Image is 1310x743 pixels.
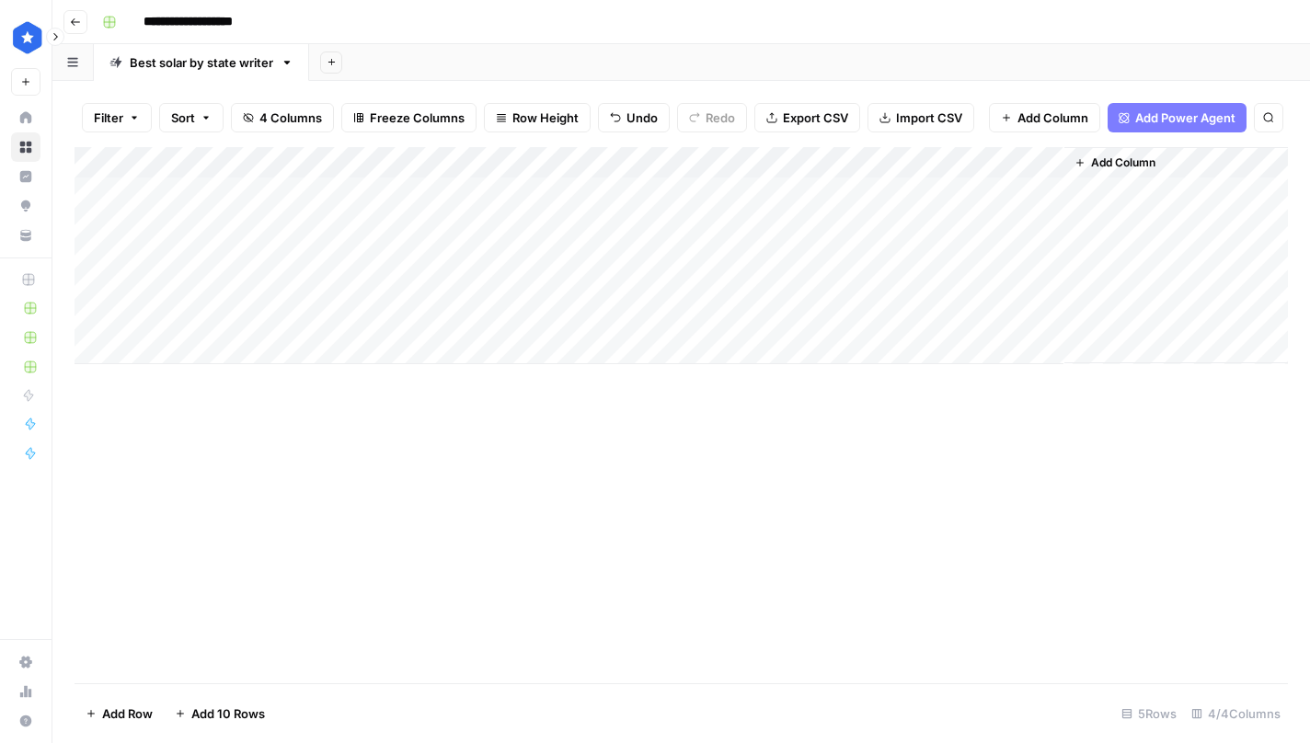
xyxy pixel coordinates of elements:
[94,109,123,127] span: Filter
[11,191,40,221] a: Opportunities
[11,677,40,706] a: Usage
[11,706,40,736] button: Help + Support
[868,103,974,132] button: Import CSV
[1017,109,1088,127] span: Add Column
[259,109,322,127] span: 4 Columns
[171,109,195,127] span: Sort
[11,132,40,162] a: Browse
[370,109,465,127] span: Freeze Columns
[783,109,848,127] span: Export CSV
[706,109,735,127] span: Redo
[754,103,860,132] button: Export CSV
[896,109,962,127] span: Import CSV
[11,15,40,61] button: Workspace: ConsumerAffairs
[231,103,334,132] button: 4 Columns
[94,44,309,81] a: Best solar by state writer
[102,704,153,723] span: Add Row
[1114,699,1184,728] div: 5 Rows
[11,647,40,677] a: Settings
[82,103,152,132] button: Filter
[677,103,747,132] button: Redo
[626,109,658,127] span: Undo
[512,109,579,127] span: Row Height
[11,103,40,132] a: Home
[1108,103,1247,132] button: Add Power Agent
[1091,154,1155,171] span: Add Column
[1135,109,1235,127] span: Add Power Agent
[11,162,40,191] a: Insights
[11,21,44,54] img: ConsumerAffairs Logo
[130,53,273,72] div: Best solar by state writer
[598,103,670,132] button: Undo
[75,699,164,728] button: Add Row
[989,103,1100,132] button: Add Column
[164,699,276,728] button: Add 10 Rows
[1184,699,1288,728] div: 4/4 Columns
[159,103,224,132] button: Sort
[1067,151,1163,175] button: Add Column
[11,221,40,250] a: Your Data
[341,103,477,132] button: Freeze Columns
[191,704,265,723] span: Add 10 Rows
[484,103,591,132] button: Row Height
